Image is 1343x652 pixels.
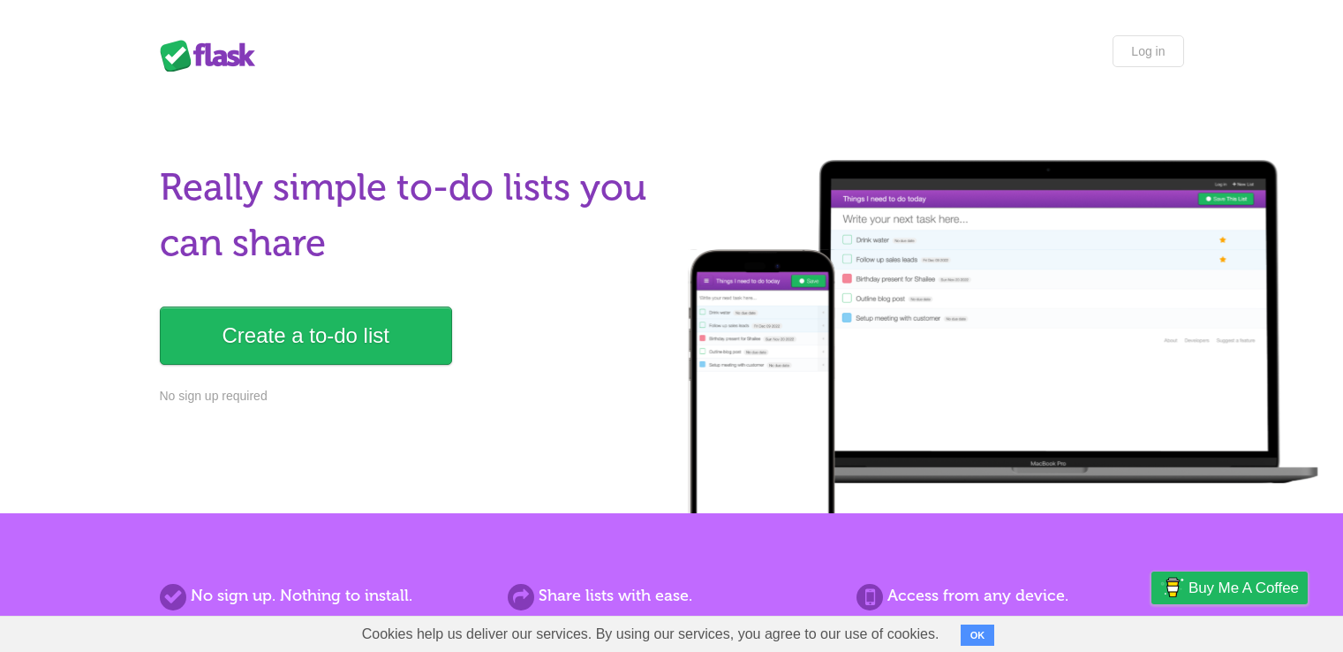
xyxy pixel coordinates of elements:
p: No sign up required [160,387,661,406]
h2: Access from any device. [856,584,1183,608]
h2: Share lists with ease. [508,584,834,608]
h2: No sign up. Nothing to install. [160,584,487,608]
a: Create a to-do list [160,307,452,365]
a: Log in [1113,35,1183,67]
button: OK [961,625,995,646]
img: Buy me a coffee [1160,572,1184,603]
span: Cookies help us deliver our services. By using our services, you agree to our use of cookies. [344,617,957,652]
h1: Really simple to-do lists you can share [160,160,661,271]
div: Flask Lists [160,40,266,72]
span: Buy me a coffee [1188,572,1299,603]
a: Buy me a coffee [1151,572,1308,604]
